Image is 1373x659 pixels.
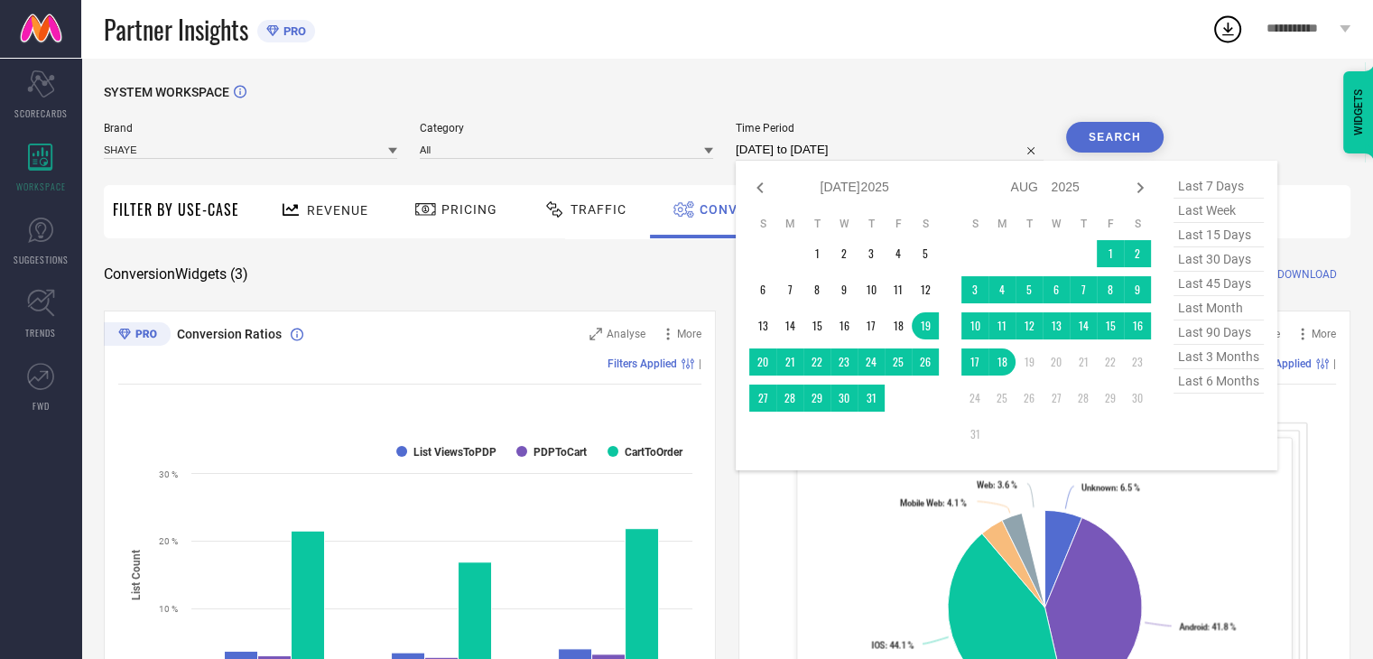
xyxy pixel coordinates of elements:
span: Filters Applied [608,357,677,370]
tspan: List Count [130,549,143,599]
th: Sunday [961,217,988,231]
text: 20 % [159,536,178,546]
span: Conversion Widgets ( 3 ) [104,265,248,283]
td: Sun Jul 20 2025 [749,348,776,376]
span: SYSTEM WORKSPACE [104,85,229,99]
td: Fri Jul 18 2025 [885,312,912,339]
text: : 41.8 % [1179,622,1236,632]
span: Filter By Use-Case [113,199,239,220]
td: Sun Aug 10 2025 [961,312,988,339]
td: Sun Aug 17 2025 [961,348,988,376]
span: SUGGESTIONS [14,253,69,266]
td: Fri Jul 04 2025 [885,240,912,267]
input: Select time period [736,139,1044,161]
span: PRO [279,24,306,38]
span: Revenue [307,203,368,218]
div: Open download list [1211,13,1244,45]
span: Conversion Ratios [177,327,282,341]
td: Wed Jul 02 2025 [830,240,858,267]
span: More [1312,328,1336,340]
td: Mon Aug 25 2025 [988,385,1016,412]
td: Thu Aug 14 2025 [1070,312,1097,339]
span: SCORECARDS [14,107,68,120]
td: Thu Aug 21 2025 [1070,348,1097,376]
td: Tue Aug 12 2025 [1016,312,1043,339]
td: Mon Jul 07 2025 [776,276,803,303]
span: last 7 days [1174,174,1264,199]
th: Monday [988,217,1016,231]
tspan: IOS [871,640,885,650]
span: last 3 months [1174,345,1264,369]
span: last 15 days [1174,223,1264,247]
td: Sat Jul 12 2025 [912,276,939,303]
td: Fri Aug 01 2025 [1097,240,1124,267]
svg: Zoom [589,328,602,340]
td: Wed Jul 16 2025 [830,312,858,339]
td: Thu Jul 03 2025 [858,240,885,267]
span: Category [420,122,713,135]
span: last 90 days [1174,320,1264,345]
td: Tue Jul 22 2025 [803,348,830,376]
td: Sun Jul 27 2025 [749,385,776,412]
td: Sat Aug 09 2025 [1124,276,1151,303]
span: last month [1174,296,1264,320]
text: 10 % [159,604,178,614]
td: Fri Aug 08 2025 [1097,276,1124,303]
td: Thu Jul 17 2025 [858,312,885,339]
span: FWD [32,399,50,413]
td: Fri Aug 22 2025 [1097,348,1124,376]
td: Wed Aug 20 2025 [1043,348,1070,376]
td: Wed Aug 06 2025 [1043,276,1070,303]
td: Thu Aug 07 2025 [1070,276,1097,303]
th: Wednesday [830,217,858,231]
span: | [1333,357,1336,370]
td: Sun Aug 03 2025 [961,276,988,303]
td: Mon Aug 11 2025 [988,312,1016,339]
td: Mon Jul 21 2025 [776,348,803,376]
text: : 44.1 % [871,640,914,650]
td: Wed Jul 09 2025 [830,276,858,303]
tspan: Unknown [1081,482,1116,492]
th: Thursday [858,217,885,231]
text: List ViewsToPDP [413,446,496,459]
td: Fri Aug 29 2025 [1097,385,1124,412]
td: Sat Jul 05 2025 [912,240,939,267]
text: : 4.1 % [899,497,966,507]
td: Tue Jul 01 2025 [803,240,830,267]
td: Wed Jul 30 2025 [830,385,858,412]
td: Mon Aug 04 2025 [988,276,1016,303]
span: Analyse [607,328,645,340]
th: Friday [1097,217,1124,231]
td: Tue Jul 29 2025 [803,385,830,412]
td: Wed Aug 27 2025 [1043,385,1070,412]
td: Thu Jul 10 2025 [858,276,885,303]
span: DOWNLOAD [1277,265,1337,283]
td: Fri Aug 15 2025 [1097,312,1124,339]
span: Conversion [700,202,787,217]
div: Next month [1129,177,1151,199]
text: : 3.6 % [977,480,1017,490]
td: Tue Jul 08 2025 [803,276,830,303]
span: Pricing [441,202,497,217]
td: Sun Jul 13 2025 [749,312,776,339]
td: Sun Aug 31 2025 [961,421,988,448]
td: Sat Aug 23 2025 [1124,348,1151,376]
td: Mon Jul 14 2025 [776,312,803,339]
button: Search [1066,122,1164,153]
text: CartToOrder [625,446,683,459]
th: Tuesday [803,217,830,231]
th: Thursday [1070,217,1097,231]
tspan: Android [1179,622,1207,632]
td: Sat Jul 26 2025 [912,348,939,376]
td: Thu Jul 24 2025 [858,348,885,376]
span: Partner Insights [104,11,248,48]
th: Wednesday [1043,217,1070,231]
td: Mon Jul 28 2025 [776,385,803,412]
span: last week [1174,199,1264,223]
span: last 45 days [1174,272,1264,296]
td: Sun Aug 24 2025 [961,385,988,412]
text: : 6.5 % [1081,482,1140,492]
td: Tue Aug 05 2025 [1016,276,1043,303]
tspan: Mobile Web [899,497,942,507]
span: last 6 months [1174,369,1264,394]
